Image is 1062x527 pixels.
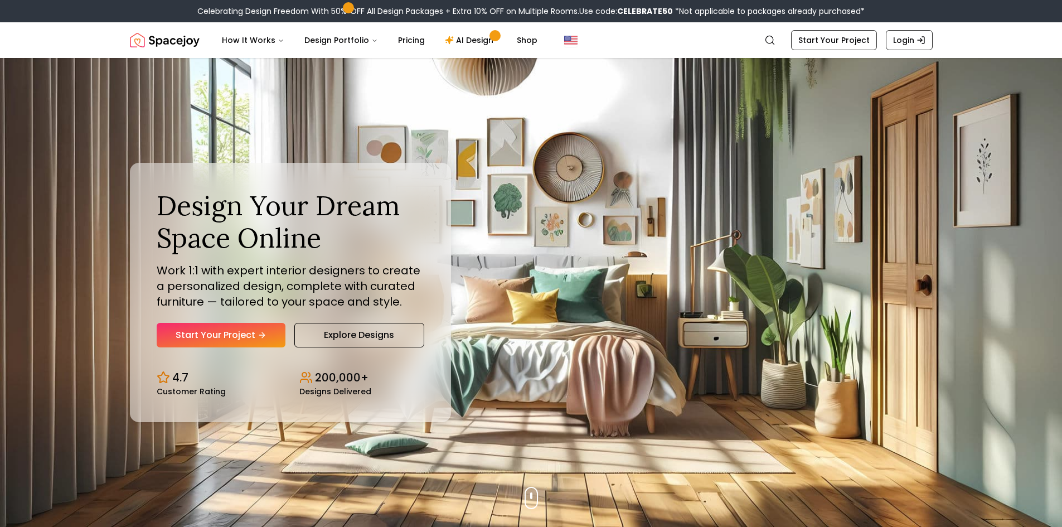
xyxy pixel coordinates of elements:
div: Celebrating Design Freedom With 50% OFF All Design Packages + Extra 10% OFF on Multiple Rooms. [197,6,865,17]
button: Design Portfolio [295,29,387,51]
div: Design stats [157,361,424,395]
small: Customer Rating [157,388,226,395]
button: How It Works [213,29,293,51]
p: Work 1:1 with expert interior designers to create a personalized design, complete with curated fu... [157,263,424,310]
a: Pricing [389,29,434,51]
a: Shop [508,29,546,51]
span: Use code: [579,6,673,17]
img: Spacejoy Logo [130,29,200,51]
a: Explore Designs [294,323,424,347]
nav: Global [130,22,933,58]
a: Spacejoy [130,29,200,51]
img: United States [564,33,578,47]
h1: Design Your Dream Space Online [157,190,424,254]
span: *Not applicable to packages already purchased* [673,6,865,17]
p: 4.7 [172,370,188,385]
p: 200,000+ [315,370,368,385]
a: AI Design [436,29,506,51]
b: CELEBRATE50 [617,6,673,17]
small: Designs Delivered [299,388,371,395]
nav: Main [213,29,546,51]
a: Start Your Project [157,323,285,347]
a: Login [886,30,933,50]
a: Start Your Project [791,30,877,50]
